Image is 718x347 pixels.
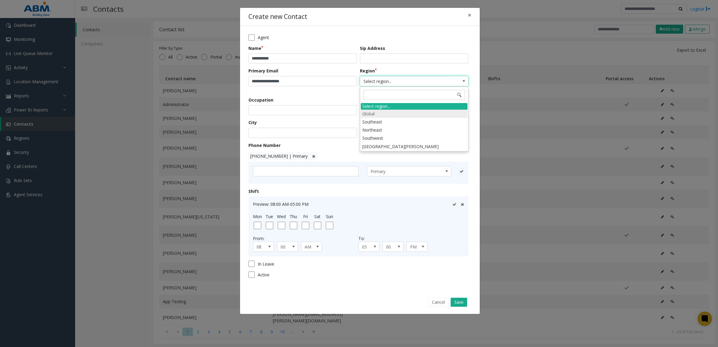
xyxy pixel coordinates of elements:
label: Shift [248,188,259,194]
li: [GEOGRAPHIC_DATA][PERSON_NAME] [361,142,467,151]
li: Southeast [361,118,467,126]
span: In Leave [258,261,274,267]
button: Cancel [428,298,449,307]
button: Save [451,298,467,307]
label: Sun [326,213,333,220]
label: Primary Email [248,68,278,74]
span: Active [258,272,269,278]
label: Phone Number [248,142,281,148]
label: Sip Address [360,45,385,51]
span: Primary [367,166,434,176]
div: To: [358,235,464,242]
label: Wed [277,213,286,220]
span: 00 [383,242,399,251]
button: Close [464,8,476,23]
span: Preview: 08:00 AM-05:00 PM [253,201,309,207]
span: 05 [359,242,375,251]
li: Global [361,110,467,118]
label: Tue [266,213,273,220]
label: City [248,119,257,126]
label: Mon [253,213,262,220]
span: Select region... [360,76,446,86]
h4: Create new Contact [248,12,307,22]
span: × [468,11,471,19]
li: Southwest [361,134,467,142]
label: Fri [303,213,308,220]
span: AM [301,242,318,251]
label: Sat [314,213,321,220]
label: Occupation [248,97,273,103]
label: Name [248,45,263,51]
span: PM [407,242,423,251]
div: Select region... [361,103,467,110]
span: 00 [277,242,294,251]
span: [PHONE_NUMBER] | Primary [250,153,308,159]
span: 08 [253,242,269,251]
label: Region [360,68,377,74]
li: Northeast [361,126,467,134]
span: Agent [258,34,269,41]
label: Thu [290,213,297,220]
div: From: [253,235,358,242]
